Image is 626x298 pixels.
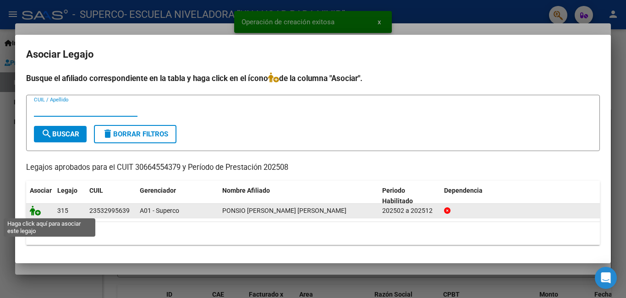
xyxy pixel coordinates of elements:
[102,128,113,139] mat-icon: delete
[26,72,600,84] h4: Busque el afiliado correspondiente en la tabla y haga click en el ícono de la columna "Asociar".
[26,46,600,63] h2: Asociar Legajo
[440,181,600,211] datatable-header-cell: Dependencia
[222,187,270,194] span: Nombre Afiliado
[382,187,413,205] span: Periodo Habilitado
[41,130,79,138] span: Buscar
[26,181,54,211] datatable-header-cell: Asociar
[222,207,346,214] span: PONSIO CORTEZ BASTIAN GABRIEL
[379,181,440,211] datatable-header-cell: Periodo Habilitado
[444,187,483,194] span: Dependencia
[136,181,219,211] datatable-header-cell: Gerenciador
[219,181,379,211] datatable-header-cell: Nombre Afiliado
[57,207,68,214] span: 315
[26,162,600,173] p: Legajos aprobados para el CUIT 30664554379 y Período de Prestación 202508
[41,128,52,139] mat-icon: search
[86,181,136,211] datatable-header-cell: CUIL
[102,130,168,138] span: Borrar Filtros
[89,187,103,194] span: CUIL
[382,206,437,216] div: 202502 a 202512
[140,187,176,194] span: Gerenciador
[57,187,77,194] span: Legajo
[26,222,600,245] div: 1 registros
[140,207,179,214] span: A01 - Superco
[89,206,130,216] div: 23532995639
[30,187,52,194] span: Asociar
[94,125,176,143] button: Borrar Filtros
[595,267,617,289] div: Open Intercom Messenger
[54,181,86,211] datatable-header-cell: Legajo
[34,126,87,142] button: Buscar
